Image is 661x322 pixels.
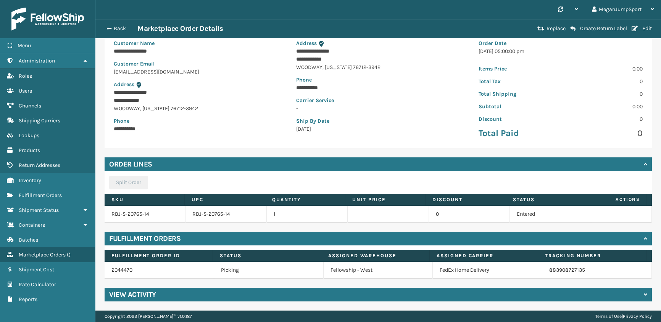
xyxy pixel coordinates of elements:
label: Status [220,252,314,259]
button: Back [102,25,137,32]
label: Status [513,196,579,203]
p: 0 [565,115,643,123]
h4: Order Lines [109,160,152,169]
button: Split Order [109,176,148,189]
span: Rate Calculator [19,281,56,288]
a: Terms of Use [595,314,622,319]
td: Entered [510,206,591,223]
span: Shipping Carriers [19,117,60,124]
label: SKU [111,196,177,203]
span: Fulfillment Orders [19,192,62,199]
span: Roles [19,73,32,79]
p: Items Price [479,65,556,73]
a: RBJ-S-20765-14 [111,211,149,217]
span: Administration [19,58,55,64]
p: Phone [114,117,278,125]
i: Edit [632,26,638,31]
span: Address [114,81,134,88]
td: Fellowship - West [324,262,433,279]
p: Subtotal [479,103,556,111]
span: Reports [19,296,37,303]
label: UPC [192,196,258,203]
h4: Fulfillment Orders [109,234,181,243]
span: Marketplace Orders [19,252,66,258]
a: 883908727135 [549,267,585,273]
p: 0.00 [565,65,643,73]
span: Batches [19,237,38,243]
p: Carrier Service [296,96,460,104]
label: Assigned Carrier [437,252,531,259]
label: Fulfillment Order Id [111,252,206,259]
div: | [595,311,652,322]
p: [EMAIL_ADDRESS][DOMAIN_NAME] [114,68,278,76]
label: Discount [432,196,498,203]
p: Ship By Date [296,117,460,125]
label: Assigned Warehouse [328,252,422,259]
span: Shipment Cost [19,266,54,273]
p: Total Tax [479,77,556,85]
span: Inventory [19,177,41,184]
span: Return Addresses [19,162,60,168]
label: Tracking Number [545,252,639,259]
td: FedEx Home Delivery [433,262,542,279]
span: Products [19,147,40,154]
p: Phone [296,76,460,84]
span: Channels [19,103,41,109]
button: Create Return Label [568,25,629,32]
p: Customer Email [114,60,278,68]
td: 0 [429,206,510,223]
p: Copyright 2023 [PERSON_NAME]™ v 1.0.187 [105,311,192,322]
span: Shipment Status [19,207,59,213]
p: Order Date [479,39,643,47]
p: [DATE] [296,125,460,133]
a: Privacy Policy [623,314,652,319]
p: - [296,104,460,112]
p: 0 [565,77,643,85]
td: RBJ-S-20765-14 [185,206,266,223]
button: Replace [535,25,568,32]
a: 2044470 [111,267,132,273]
p: 0 [565,128,643,139]
span: Users [19,88,32,94]
p: WOODWAY , [US_STATE] 76712-3942 [114,104,278,112]
span: Actions [588,193,645,206]
h4: View Activity [109,290,156,299]
span: Lookups [19,132,39,139]
td: Picking [214,262,324,279]
button: Edit [629,25,654,32]
span: ( ) [67,252,71,258]
h3: Marketplace Order Details [137,24,223,33]
img: logo [11,8,84,30]
td: 1 [267,206,348,223]
span: Containers [19,222,45,228]
p: [DATE] 05:00:00 pm [479,47,643,55]
p: Customer Name [114,39,278,47]
p: 0 [565,90,643,98]
p: Discount [479,115,556,123]
span: Menu [18,42,31,49]
p: Total Shipping [479,90,556,98]
p: WOODWAY , [US_STATE] 76712-3942 [296,63,460,71]
span: Address [296,40,317,46]
i: Create Return Label [570,26,576,32]
i: Replace [537,26,544,31]
label: Unit Price [352,196,418,203]
p: 0.00 [565,103,643,111]
label: Quantity [272,196,338,203]
p: Total Paid [479,128,556,139]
